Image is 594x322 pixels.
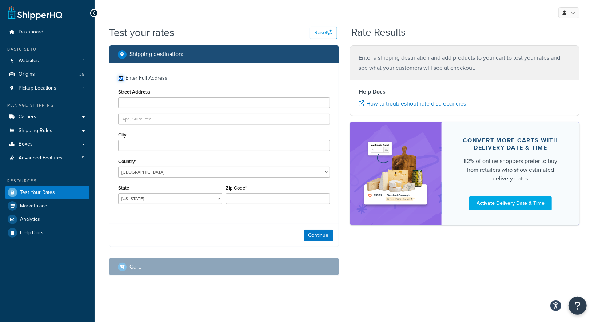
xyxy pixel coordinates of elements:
[5,213,89,226] a: Analytics
[118,132,127,138] label: City
[359,99,466,108] a: How to troubleshoot rate discrepancies
[83,85,84,91] span: 1
[19,85,56,91] span: Pickup Locations
[5,82,89,95] li: Pickup Locations
[5,82,89,95] a: Pickup Locations1
[5,54,89,68] li: Websites
[20,230,44,236] span: Help Docs
[5,68,89,81] li: Origins
[459,157,562,183] div: 82% of online shoppers prefer to buy from retailers who show estimated delivery dates
[118,114,330,124] input: Apt., Suite, etc.
[20,203,47,209] span: Marketplace
[5,138,89,151] a: Boxes
[304,230,333,241] button: Continue
[5,54,89,68] a: Websites1
[459,137,562,151] div: Convert more carts with delivery date & time
[5,151,89,165] li: Advanced Features
[118,185,129,191] label: State
[5,68,89,81] a: Origins38
[118,76,124,81] input: Enter Full Address
[19,141,33,147] span: Boxes
[5,186,89,199] a: Test Your Rates
[129,263,141,270] h2: Cart :
[19,114,36,120] span: Carriers
[79,71,84,77] span: 38
[125,73,167,83] div: Enter Full Address
[359,87,571,96] h4: Help Docs
[5,199,89,212] a: Marketplace
[569,297,587,315] button: Open Resource Center
[118,159,136,164] label: Country*
[19,155,63,161] span: Advanced Features
[359,53,571,73] p: Enter a shipping destination and add products to your cart to test your rates and see what your c...
[5,102,89,108] div: Manage Shipping
[5,124,89,138] a: Shipping Rules
[19,71,35,77] span: Origins
[129,51,183,57] h2: Shipping destination :
[5,110,89,124] a: Carriers
[20,216,40,223] span: Analytics
[118,89,150,95] label: Street Address
[469,196,552,210] a: Activate Delivery Date & Time
[310,27,337,39] button: Reset
[19,128,52,134] span: Shipping Rules
[82,155,84,161] span: 5
[5,25,89,39] a: Dashboard
[19,58,39,64] span: Websites
[20,190,55,196] span: Test Your Rates
[5,46,89,52] div: Basic Setup
[5,151,89,165] a: Advanced Features5
[19,29,43,35] span: Dashboard
[83,58,84,64] span: 1
[109,25,174,40] h1: Test your rates
[5,226,89,239] a: Help Docs
[226,185,247,191] label: Zip Code*
[361,133,431,214] img: feature-image-ddt-36eae7f7280da8017bfb280eaccd9c446f90b1fe08728e4019434db127062ab4.png
[5,178,89,184] div: Resources
[351,27,406,38] h2: Rate Results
